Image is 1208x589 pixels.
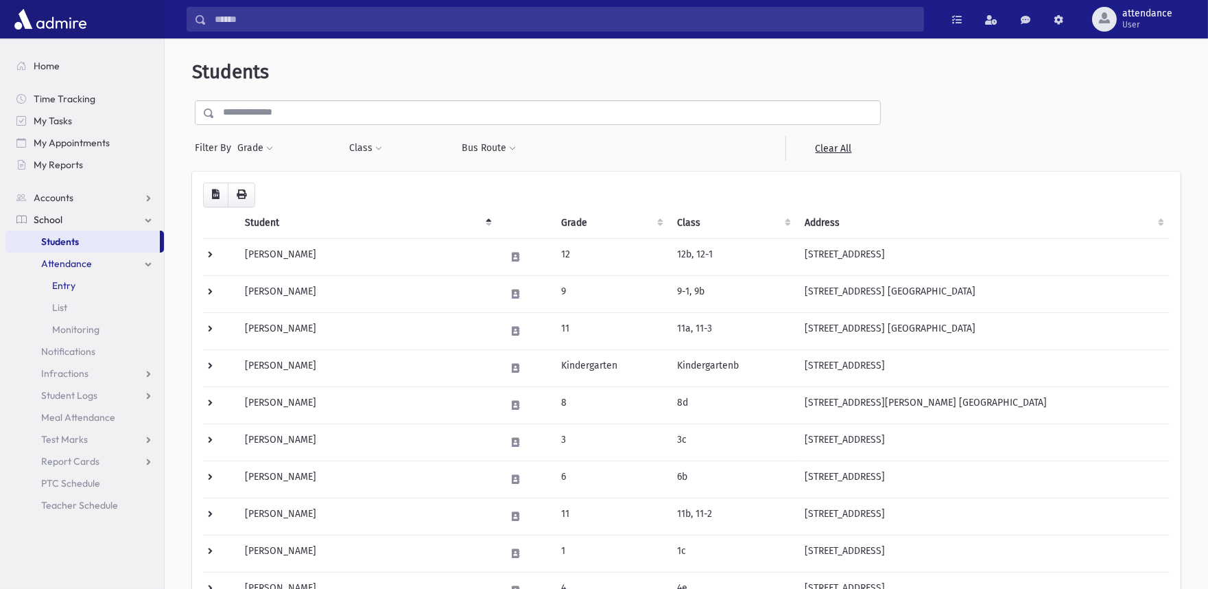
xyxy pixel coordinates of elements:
[34,137,110,149] span: My Appointments
[5,406,164,428] a: Meal Attendance
[41,235,79,248] span: Students
[237,238,498,275] td: [PERSON_NAME]
[5,428,164,450] a: Test Marks
[669,238,796,275] td: 12b, 12-1
[553,535,669,572] td: 1
[5,362,164,384] a: Infractions
[461,136,517,161] button: Bus Route
[5,55,164,77] a: Home
[5,187,164,209] a: Accounts
[796,461,1170,498] td: [STREET_ADDRESS]
[52,323,99,336] span: Monitoring
[1122,8,1172,19] span: attendance
[553,461,669,498] td: 6
[5,88,164,110] a: Time Tracking
[796,207,1170,239] th: Address: activate to sort column ascending
[5,319,164,340] a: Monitoring
[41,389,97,402] span: Student Logs
[796,535,1170,572] td: [STREET_ADDRESS]
[237,424,498,461] td: [PERSON_NAME]
[5,472,164,494] a: PTC Schedule
[669,386,796,424] td: 8d
[41,477,100,489] span: PTC Schedule
[52,301,67,314] span: List
[237,461,498,498] td: [PERSON_NAME]
[5,384,164,406] a: Student Logs
[34,213,62,226] span: School
[34,192,73,204] span: Accounts
[553,498,669,535] td: 11
[5,450,164,472] a: Report Cards
[669,312,796,349] td: 11a, 11-3
[203,183,228,207] button: CSV
[669,535,796,572] td: 1c
[237,275,498,312] td: [PERSON_NAME]
[228,183,255,207] button: Print
[553,386,669,424] td: 8
[41,455,99,467] span: Report Cards
[553,349,669,386] td: Kindergarten
[348,136,383,161] button: Class
[5,297,164,319] a: List
[553,207,669,239] th: Grade: activate to sort column ascending
[796,386,1170,424] td: [STREET_ADDRESS][PERSON_NAME] [GEOGRAPHIC_DATA]
[34,159,83,171] span: My Reports
[5,494,164,516] a: Teacher Schedule
[5,209,164,231] a: School
[52,279,75,292] span: Entry
[796,312,1170,349] td: [STREET_ADDRESS] [GEOGRAPHIC_DATA]
[5,340,164,362] a: Notifications
[785,136,881,161] a: Clear All
[41,345,95,358] span: Notifications
[41,367,88,380] span: Infractions
[192,60,269,83] span: Students
[796,424,1170,461] td: [STREET_ADDRESS]
[206,7,923,32] input: Search
[41,257,92,270] span: Attendance
[41,433,88,446] span: Test Marks
[669,349,796,386] td: Kindergartenb
[5,275,164,297] a: Entry
[1122,19,1172,30] span: User
[237,136,274,161] button: Grade
[237,349,498,386] td: [PERSON_NAME]
[237,535,498,572] td: [PERSON_NAME]
[41,411,115,424] span: Meal Attendance
[34,93,95,105] span: Time Tracking
[5,253,164,275] a: Attendance
[237,207,498,239] th: Student: activate to sort column descending
[34,115,72,127] span: My Tasks
[796,498,1170,535] td: [STREET_ADDRESS]
[5,110,164,132] a: My Tasks
[5,231,160,253] a: Students
[553,275,669,312] td: 9
[34,60,60,72] span: Home
[553,238,669,275] td: 12
[796,349,1170,386] td: [STREET_ADDRESS]
[669,461,796,498] td: 6b
[237,498,498,535] td: [PERSON_NAME]
[796,275,1170,312] td: [STREET_ADDRESS] [GEOGRAPHIC_DATA]
[11,5,90,33] img: AdmirePro
[237,386,498,424] td: [PERSON_NAME]
[796,238,1170,275] td: [STREET_ADDRESS]
[237,312,498,349] td: [PERSON_NAME]
[41,499,118,511] span: Teacher Schedule
[195,141,237,155] span: Filter By
[669,424,796,461] td: 3c
[5,132,164,154] a: My Appointments
[5,154,164,176] a: My Reports
[669,275,796,312] td: 9-1, 9b
[553,424,669,461] td: 3
[669,207,796,239] th: Class: activate to sort column ascending
[553,312,669,349] td: 11
[669,498,796,535] td: 11b, 11-2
